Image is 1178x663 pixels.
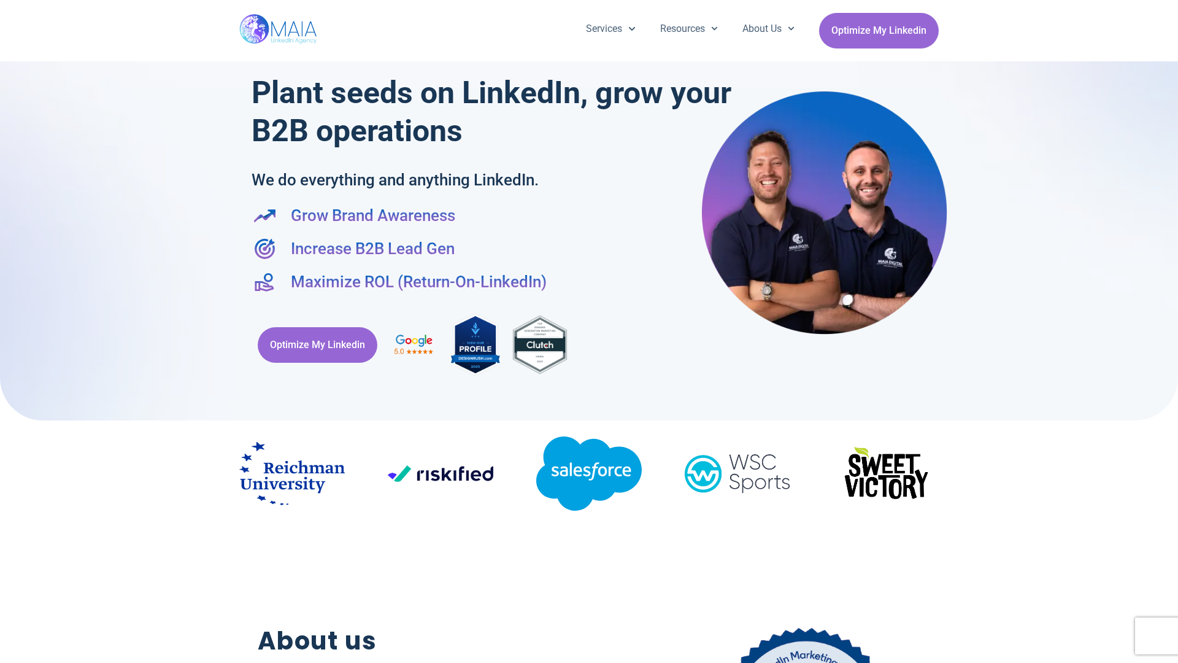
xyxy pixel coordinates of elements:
[833,436,939,511] img: $OwNX5LDC34w6wqMnsaxDKaRVNkuSzWXvGhDW5fUi8uqd8sg6cxLca9
[239,421,939,530] div: Image Carousel
[288,270,547,293] span: Maximize ROL (Return-On-LinkedIn)
[685,446,790,501] img: WSC_Sports_Logo
[388,465,493,486] div: 12 / 19
[288,237,455,260] span: Increase B2B Lead Gen
[252,168,657,192] h2: We do everything and anything LinkedIn.
[574,13,807,45] nav: Menu
[833,436,939,515] div: 15 / 19
[270,333,365,357] span: Optimize My Linkedin
[831,19,926,42] span: Optimize My Linkedin
[288,204,455,227] span: Grow Brand Awareness
[258,327,377,363] a: Optimize My Linkedin
[239,442,345,505] img: Reichman_University.svg (3)
[685,446,790,505] div: 14 / 19
[451,312,500,378] img: MAIA Digital's rating on DesignRush, the industry-leading B2B Marketplace connecting brands with ...
[730,13,807,45] a: About Us
[388,465,493,482] img: Riskified_logo
[574,13,647,45] a: Services
[239,442,345,510] div: 11 / 19
[819,13,939,48] a: Optimize My Linkedin
[252,74,737,150] h1: Plant seeds on LinkedIn, grow your B2B operations
[536,436,642,514] div: 13 / 19
[258,622,603,660] h2: About us
[702,90,947,335] img: Maia Digital- Shay & Eli
[648,13,730,45] a: Resources
[536,436,642,510] img: salesforce-2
